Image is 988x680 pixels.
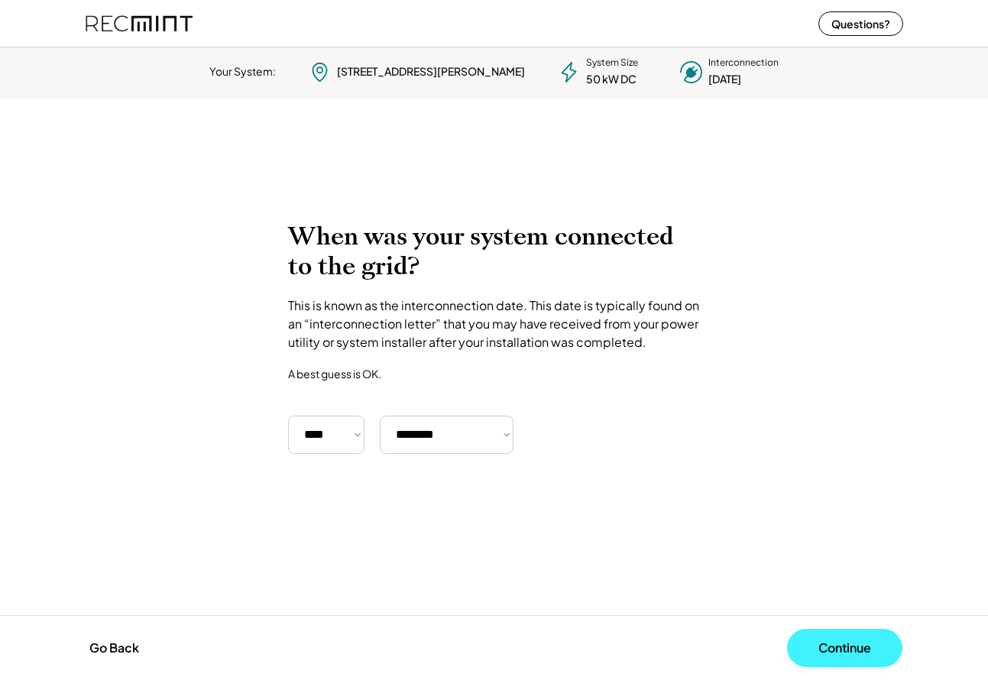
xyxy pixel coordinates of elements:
div: This is known as the interconnection date. This date is typically found on an “interconnection le... [288,296,701,351]
button: Questions? [818,11,903,36]
div: [STREET_ADDRESS][PERSON_NAME] [337,64,525,79]
div: Interconnection [708,57,779,70]
button: Continue [787,629,902,667]
button: Go Back [85,631,144,665]
div: [DATE] [708,72,741,87]
img: recmint-logotype%403x%20%281%29.jpeg [86,3,193,44]
div: A best guess is OK. [288,367,381,380]
div: System Size [586,57,638,70]
h2: When was your system connected to the grid? [288,222,701,281]
div: Your System: [209,64,276,79]
div: 50 kW DC [586,72,637,87]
